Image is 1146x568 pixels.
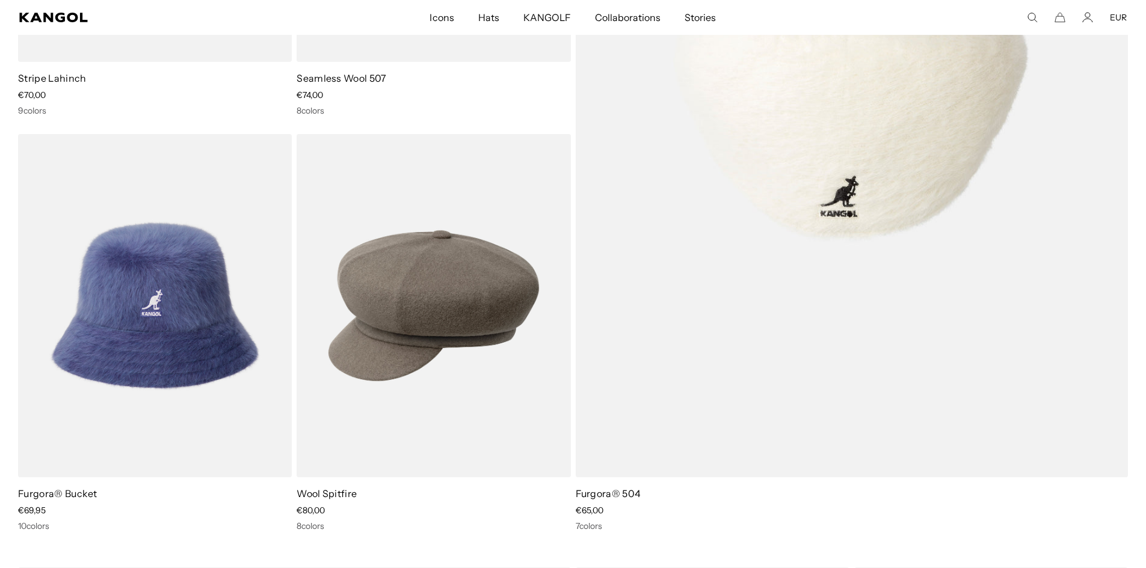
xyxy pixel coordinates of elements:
button: Cart [1055,12,1065,23]
a: Stripe Lahinch [18,72,86,84]
summary: Search here [1027,12,1038,23]
div: 7 colors [576,521,1129,531]
img: Furgora® Bucket [18,134,292,478]
div: 9 colors [18,105,292,116]
img: Wool Spitfire [297,134,570,478]
span: €69,95 [18,505,46,516]
div: 10 colors [18,521,292,531]
div: 8 colors [297,521,570,531]
a: Seamless Wool 507 [297,72,386,84]
a: Wool Spitfire [297,487,357,499]
span: €70,00 [18,90,46,100]
span: €74,00 [297,90,323,100]
div: 8 colors [297,105,570,116]
span: €65,00 [576,505,603,516]
button: EUR [1110,12,1127,23]
a: Furgora® Bucket [18,487,97,499]
a: Account [1082,12,1093,23]
a: Kangol [19,13,285,22]
a: Furgora® 504 [576,487,641,499]
span: €80,00 [297,505,325,516]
